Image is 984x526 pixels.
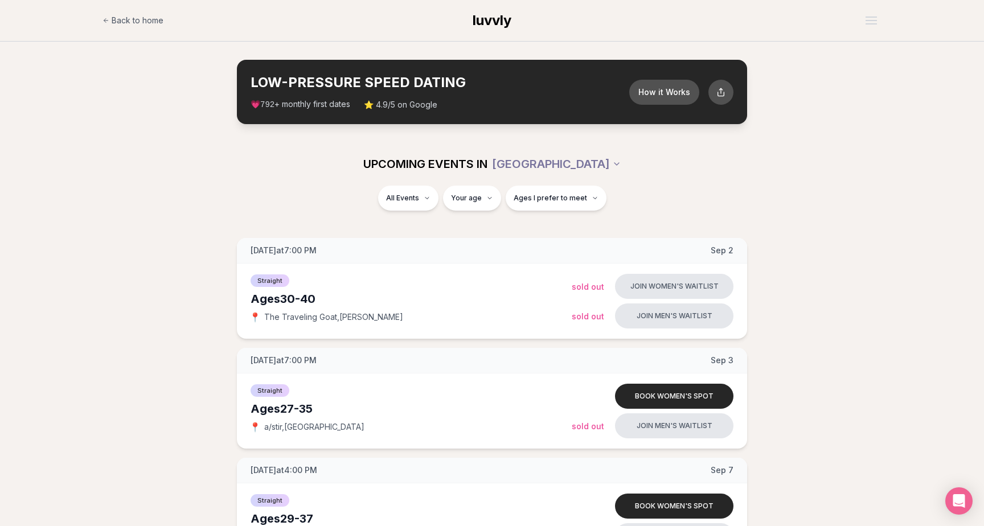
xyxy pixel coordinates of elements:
button: Open menu [861,12,881,29]
span: 792 [260,100,274,109]
span: Straight [251,384,289,397]
span: [DATE] at 4:00 PM [251,465,317,476]
span: Sold Out [572,421,604,431]
button: Book women's spot [615,384,733,409]
button: Book women's spot [615,494,733,519]
span: a/stir , [GEOGRAPHIC_DATA] [264,421,364,433]
div: Ages 27-35 [251,401,572,417]
span: The Traveling Goat , [PERSON_NAME] [264,311,403,323]
button: Your age [443,186,501,211]
span: 📍 [251,313,260,322]
span: UPCOMING EVENTS IN [363,156,487,172]
div: Open Intercom Messenger [945,487,973,515]
a: Back to home [102,9,163,32]
span: [DATE] at 7:00 PM [251,355,317,366]
span: luvvly [473,12,511,28]
span: Back to home [112,15,163,26]
div: Ages 30-40 [251,291,572,307]
span: 📍 [251,422,260,432]
span: Your age [451,194,482,203]
span: Sold Out [572,282,604,291]
button: [GEOGRAPHIC_DATA] [492,151,621,176]
button: Join women's waitlist [615,274,733,299]
button: Ages I prefer to meet [506,186,606,211]
span: Straight [251,274,289,287]
button: Join men's waitlist [615,413,733,438]
span: Ages I prefer to meet [514,194,587,203]
button: How it Works [629,80,699,105]
span: Sep 7 [711,465,733,476]
span: Sep 2 [711,245,733,256]
span: All Events [386,194,419,203]
span: Sold Out [572,311,604,321]
span: 💗 + monthly first dates [251,98,350,110]
button: Join men's waitlist [615,303,733,328]
h2: LOW-PRESSURE SPEED DATING [251,73,629,92]
span: [DATE] at 7:00 PM [251,245,317,256]
button: All Events [378,186,438,211]
span: ⭐ 4.9/5 on Google [364,99,437,110]
span: Sep 3 [711,355,733,366]
a: luvvly [473,11,511,30]
span: Straight [251,494,289,507]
